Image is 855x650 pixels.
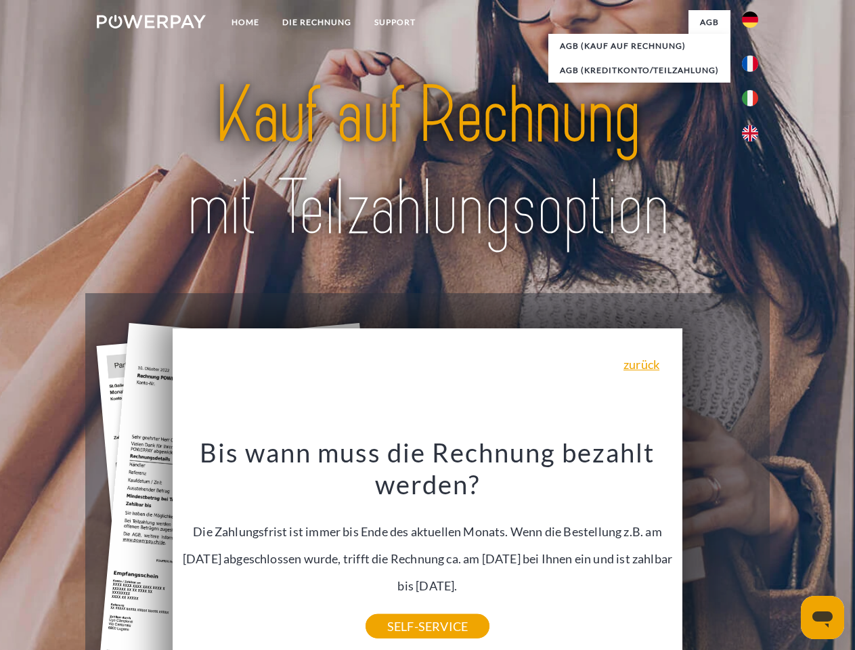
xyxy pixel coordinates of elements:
[688,10,730,35] a: agb
[363,10,427,35] a: SUPPORT
[548,34,730,58] a: AGB (Kauf auf Rechnung)
[181,436,675,626] div: Die Zahlungsfrist ist immer bis Ende des aktuellen Monats. Wenn die Bestellung z.B. am [DATE] abg...
[623,358,659,370] a: zurück
[801,596,844,639] iframe: Schaltfläche zum Öffnen des Messaging-Fensters
[97,15,206,28] img: logo-powerpay-white.svg
[129,65,726,259] img: title-powerpay_de.svg
[548,58,730,83] a: AGB (Kreditkonto/Teilzahlung)
[742,56,758,72] img: fr
[220,10,271,35] a: Home
[742,125,758,142] img: en
[366,614,489,638] a: SELF-SERVICE
[181,436,675,501] h3: Bis wann muss die Rechnung bezahlt werden?
[271,10,363,35] a: DIE RECHNUNG
[742,90,758,106] img: it
[742,12,758,28] img: de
